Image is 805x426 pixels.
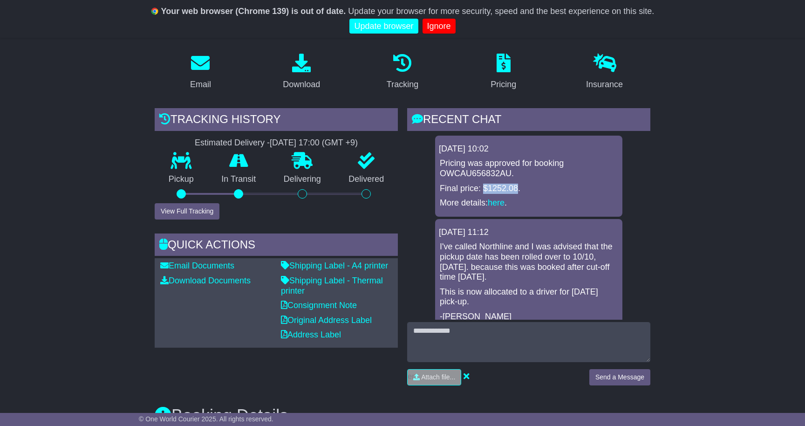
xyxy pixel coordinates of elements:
[484,50,522,94] a: Pricing
[439,144,619,154] div: [DATE] 10:02
[208,174,270,185] p: In Transit
[281,330,341,339] a: Address Label
[161,7,346,16] b: Your web browser (Chrome 139) is out of date.
[335,174,398,185] p: Delivered
[381,50,424,94] a: Tracking
[283,78,320,91] div: Download
[281,301,357,310] a: Consignment Note
[440,287,618,307] p: This is now allocated to a driver for [DATE] pick-up.
[139,415,273,423] span: © One World Courier 2025. All rights reserved.
[155,406,650,425] h3: Booking Details
[589,369,650,385] button: Send a Message
[440,312,618,322] p: -[PERSON_NAME]
[440,198,618,208] p: More details: .
[155,108,398,133] div: Tracking history
[387,78,418,91] div: Tracking
[155,234,398,259] div: Quick Actions
[586,78,623,91] div: Insurance
[440,184,618,194] p: Final price: $1252.08.
[491,78,516,91] div: Pricing
[440,158,618,179] p: Pricing was approved for booking OWCAU656832AU.
[439,227,619,238] div: [DATE] 11:12
[270,138,358,148] div: [DATE] 17:00 (GMT +9)
[155,174,208,185] p: Pickup
[349,19,418,34] a: Update browser
[160,276,251,285] a: Download Documents
[277,50,326,94] a: Download
[155,138,398,148] div: Estimated Delivery -
[281,276,383,295] a: Shipping Label - Thermal printer
[184,50,217,94] a: Email
[488,198,505,207] a: here
[155,203,219,220] button: View Full Tracking
[580,50,629,94] a: Insurance
[160,261,234,270] a: Email Documents
[270,174,335,185] p: Delivering
[281,261,388,270] a: Shipping Label - A4 printer
[348,7,654,16] span: Update your browser for more security, speed and the best experience on this site.
[190,78,211,91] div: Email
[281,316,372,325] a: Original Address Label
[440,242,618,282] p: I've called Northline and I was advised that the pickup date has been rolled over to 10/10, [DATE...
[423,19,456,34] a: Ignore
[407,108,650,133] div: RECENT CHAT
